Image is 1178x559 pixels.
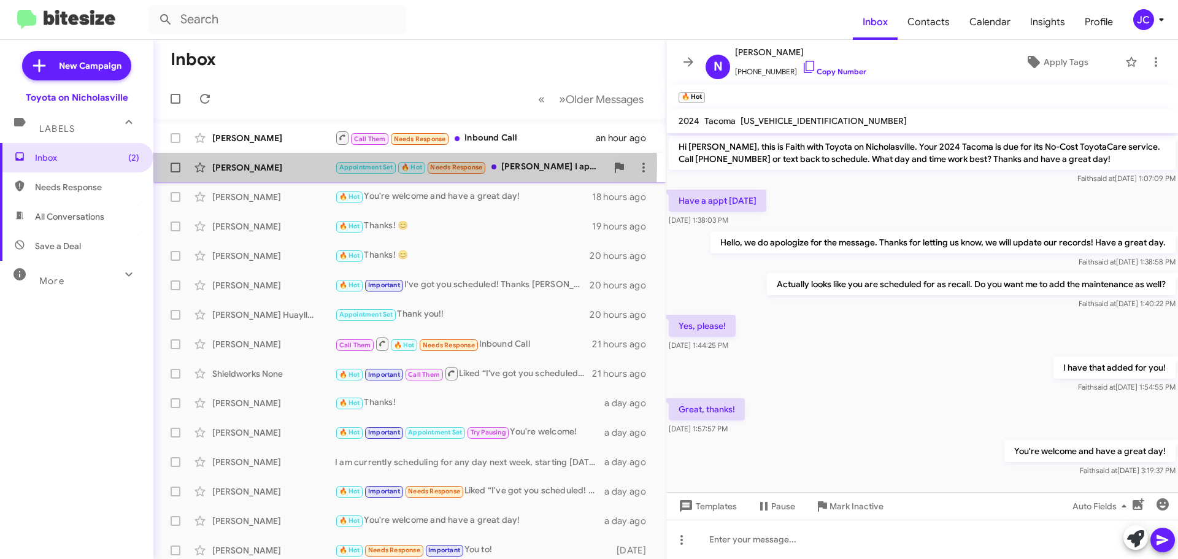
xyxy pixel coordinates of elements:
[1095,257,1116,266] span: said at
[22,51,131,80] a: New Campaign
[802,67,866,76] a: Copy Number
[339,163,393,171] span: Appointment Set
[408,428,462,436] span: Appointment Set
[669,424,728,433] span: [DATE] 1:57:57 PM
[335,249,590,263] div: Thanks! 😊
[596,132,656,144] div: an hour ago
[592,368,656,380] div: 21 hours ago
[339,252,360,260] span: 🔥 Hot
[1063,495,1141,517] button: Auto Fields
[212,515,335,527] div: [PERSON_NAME]
[704,115,736,126] span: Tacoma
[339,341,371,349] span: Call Them
[148,5,406,34] input: Search
[531,87,651,112] nav: Page navigation example
[212,397,335,409] div: [PERSON_NAME]
[368,371,400,379] span: Important
[898,4,960,40] a: Contacts
[679,92,705,103] small: 🔥 Hot
[741,115,907,126] span: [US_VEHICLE_IDENTIFICATION_NUMBER]
[993,51,1119,73] button: Apply Tags
[212,426,335,439] div: [PERSON_NAME]
[1080,466,1176,475] span: Faith [DATE] 3:19:37 PM
[1020,4,1075,40] a: Insights
[1096,466,1117,475] span: said at
[853,4,898,40] a: Inbox
[1078,382,1176,391] span: Faith [DATE] 1:54:55 PM
[212,250,335,262] div: [PERSON_NAME]
[679,115,699,126] span: 2024
[1044,51,1088,73] span: Apply Tags
[1133,9,1154,30] div: JC
[1123,9,1165,30] button: JC
[394,135,446,143] span: Needs Response
[669,215,728,225] span: [DATE] 1:38:03 PM
[1079,257,1176,266] span: Faith [DATE] 1:38:58 PM
[710,231,1176,253] p: Hello, we do apologize for the message. Thanks for letting us know, we will update our records! H...
[335,219,592,233] div: Thanks! 😊
[408,371,440,379] span: Call Them
[212,368,335,380] div: Shieldworks None
[960,4,1020,40] span: Calendar
[368,281,400,289] span: Important
[335,366,592,381] div: Liked “I've got you scheduled! Thanks Shieldworks, have a great day!”
[339,310,393,318] span: Appointment Set
[339,487,360,495] span: 🔥 Hot
[1004,440,1176,462] p: You're welcome and have a great day!
[566,93,644,106] span: Older Messages
[212,338,335,350] div: [PERSON_NAME]
[592,220,656,233] div: 19 hours ago
[430,163,482,171] span: Needs Response
[59,60,121,72] span: New Campaign
[428,546,460,554] span: Important
[339,222,360,230] span: 🔥 Hot
[335,190,592,204] div: You're welcome and have a great day!
[423,341,475,349] span: Needs Response
[339,193,360,201] span: 🔥 Hot
[1093,174,1115,183] span: said at
[767,273,1176,295] p: Actually looks like you are scheduled for as recall. Do you want me to add the maintenance as well?
[735,45,866,60] span: [PERSON_NAME]
[368,487,400,495] span: Important
[35,210,104,223] span: All Conversations
[212,309,335,321] div: [PERSON_NAME] Huayllani-[PERSON_NAME]
[604,456,656,468] div: a day ago
[339,281,360,289] span: 🔥 Hot
[35,181,139,193] span: Needs Response
[604,485,656,498] div: a day ago
[590,309,656,321] div: 20 hours ago
[552,87,651,112] button: Next
[339,517,360,525] span: 🔥 Hot
[1077,174,1176,183] span: Faith [DATE] 1:07:09 PM
[339,428,360,436] span: 🔥 Hot
[335,307,590,322] div: Thank you!!
[669,398,745,420] p: Great, thanks!
[676,495,737,517] span: Templates
[771,495,795,517] span: Pause
[666,495,747,517] button: Templates
[1079,299,1176,308] span: Faith [DATE] 1:40:22 PM
[408,487,460,495] span: Needs Response
[604,515,656,527] div: a day ago
[401,163,422,171] span: 🔥 Hot
[335,336,592,352] div: Inbound Call
[212,279,335,291] div: [PERSON_NAME]
[531,87,552,112] button: Previous
[339,399,360,407] span: 🔥 Hot
[212,132,335,144] div: [PERSON_NAME]
[335,278,590,292] div: I've got you scheduled! Thanks [PERSON_NAME], have a great day!
[1075,4,1123,40] a: Profile
[39,123,75,134] span: Labels
[1094,382,1115,391] span: said at
[669,190,766,212] p: Have a appt [DATE]
[747,495,805,517] button: Pause
[335,484,604,498] div: Liked “I've got you scheduled! You're welcome. Thanks [PERSON_NAME], have a great day!”
[669,341,728,350] span: [DATE] 1:44:25 PM
[39,276,64,287] span: More
[735,60,866,78] span: [PHONE_NUMBER]
[714,57,723,77] span: N
[335,456,604,468] div: I am currently scheduling for any day next week, starting [DATE].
